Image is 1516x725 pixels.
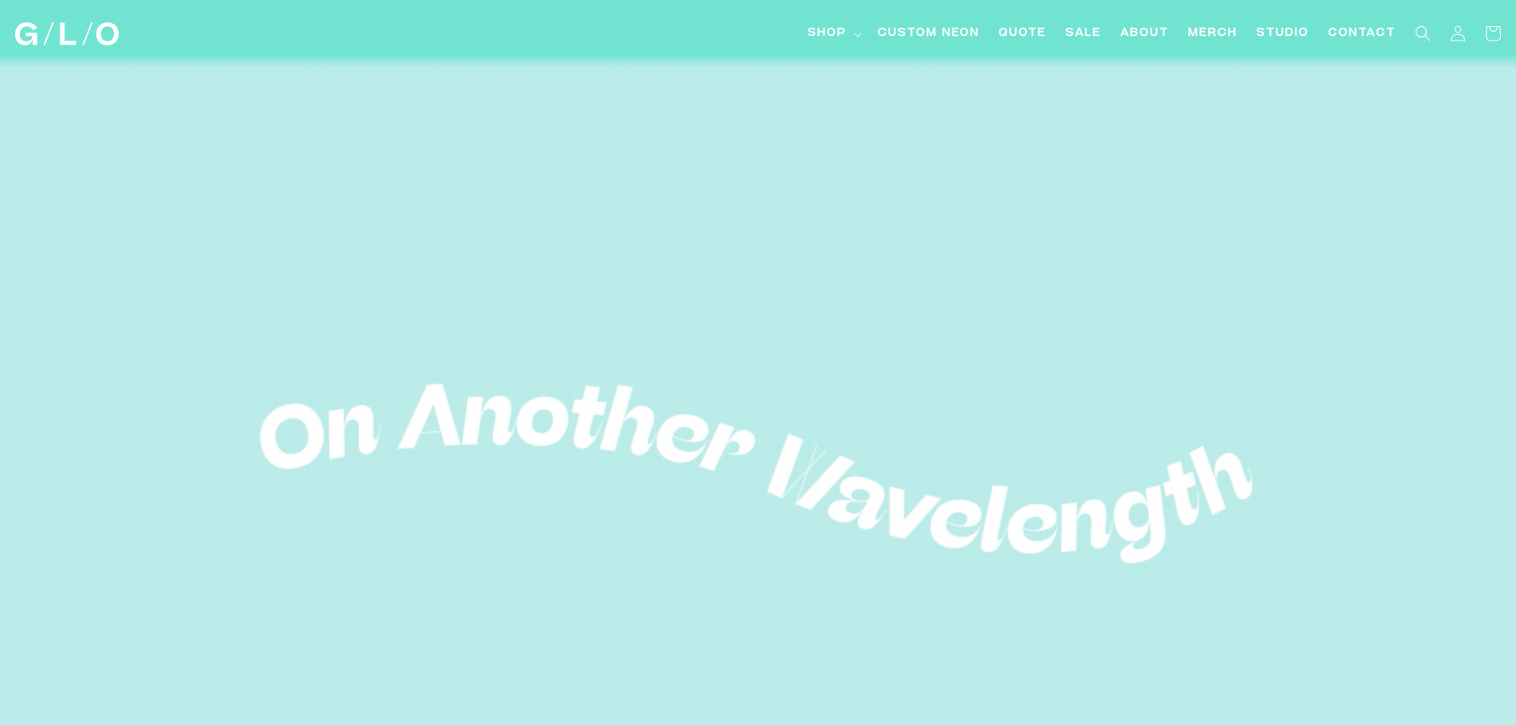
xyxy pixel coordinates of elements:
span: Quote [999,25,1046,42]
span: Custom Neon [878,25,980,42]
span: Merch [1188,25,1237,42]
a: About [1111,16,1179,52]
a: GLO Studio [10,17,125,52]
a: SALE [1056,16,1111,52]
span: Shop [808,25,847,42]
a: Studio [1247,16,1319,52]
span: SALE [1066,25,1101,42]
a: Quote [989,16,1056,52]
a: Merch [1179,16,1247,52]
span: Contact [1328,25,1396,42]
summary: Shop [798,16,868,52]
a: Contact [1319,16,1405,52]
span: Studio [1257,25,1309,42]
img: GLO Studio [15,22,119,45]
a: Custom Neon [868,16,989,52]
span: About [1120,25,1169,42]
summary: Search [1405,16,1440,51]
